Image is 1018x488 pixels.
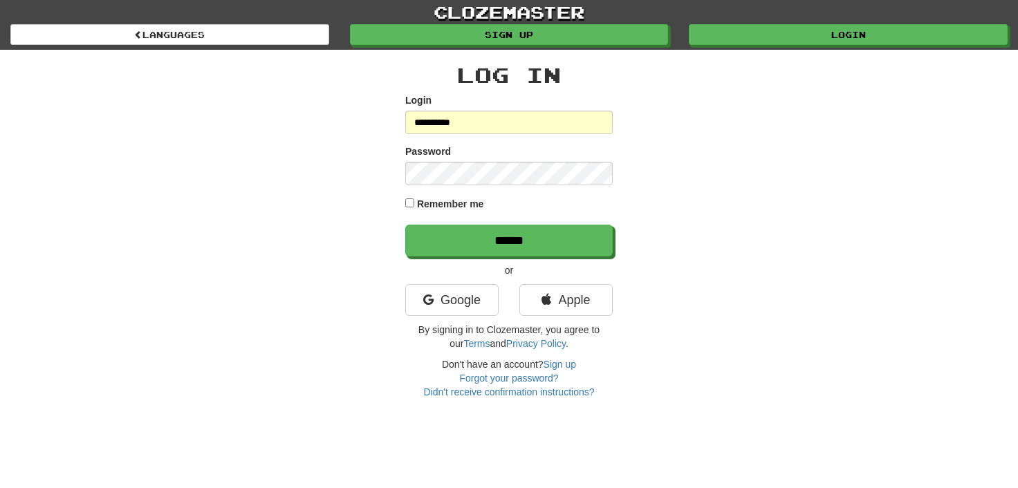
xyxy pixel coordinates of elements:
[405,93,432,107] label: Login
[689,24,1008,45] a: Login
[350,24,669,45] a: Sign up
[405,323,613,350] p: By signing in to Clozemaster, you agree to our and .
[10,24,329,45] a: Languages
[417,197,484,211] label: Remember me
[405,144,451,158] label: Password
[405,357,613,399] div: Don't have an account?
[405,284,499,316] a: Google
[519,284,613,316] a: Apple
[405,64,613,86] h2: Log In
[405,263,613,277] p: or
[544,359,576,370] a: Sign up
[459,373,558,384] a: Forgot your password?
[506,338,566,349] a: Privacy Policy
[463,338,490,349] a: Terms
[423,386,594,397] a: Didn't receive confirmation instructions?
